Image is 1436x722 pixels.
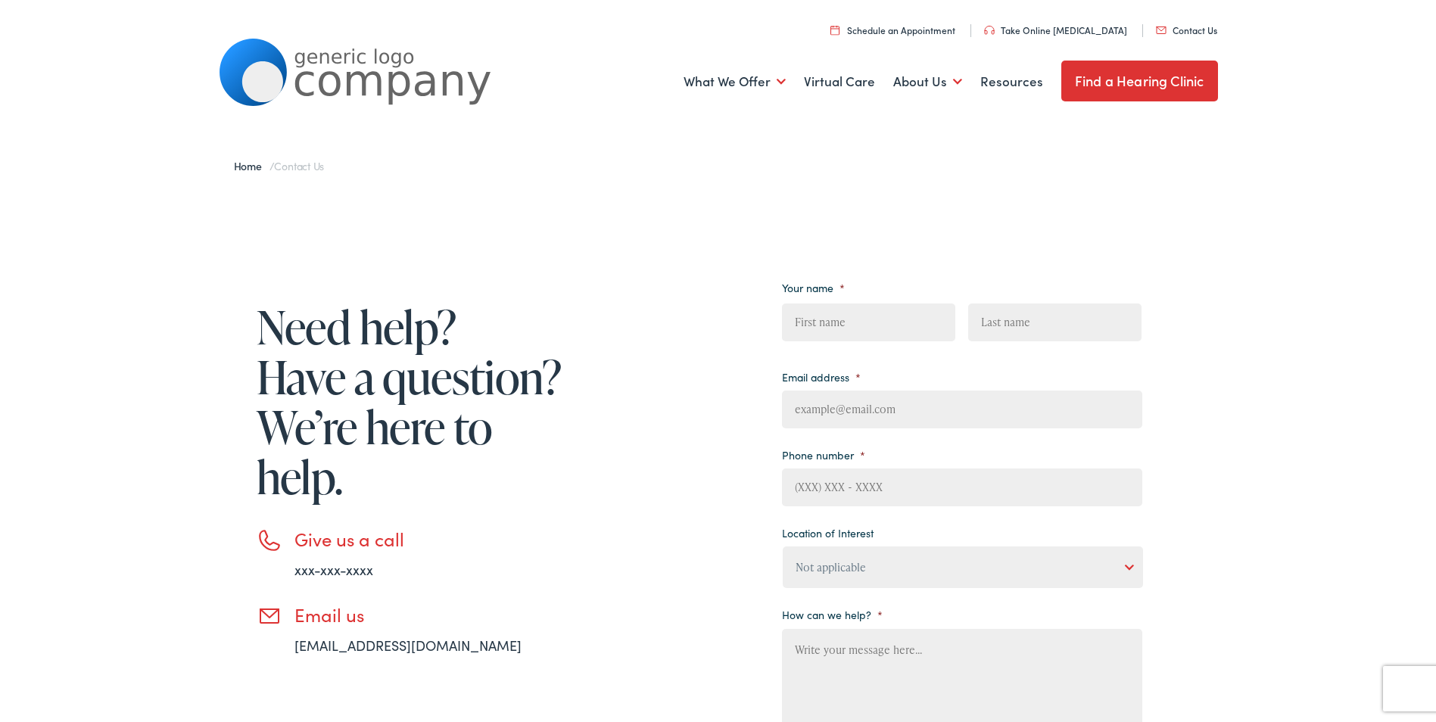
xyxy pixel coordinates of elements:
[782,303,955,341] input: First name
[1156,26,1167,34] img: utility icon
[1061,61,1218,101] a: Find a Hearing Clinic
[830,23,955,36] a: Schedule an Appointment
[782,468,1142,506] input: (XXX) XXX - XXXX
[1156,23,1217,36] a: Contact Us
[294,528,567,550] h3: Give us a call
[684,54,786,110] a: What We Offer
[274,158,324,173] span: Contact Us
[984,26,995,35] img: utility icon
[294,560,373,579] a: xxx-xxx-xxxx
[294,636,522,655] a: [EMAIL_ADDRESS][DOMAIN_NAME]
[782,448,865,462] label: Phone number
[234,158,325,173] span: /
[782,370,861,384] label: Email address
[804,54,875,110] a: Virtual Care
[294,604,567,626] h3: Email us
[782,608,883,621] label: How can we help?
[257,302,567,502] h1: Need help? Have a question? We’re here to help.
[893,54,962,110] a: About Us
[234,158,269,173] a: Home
[782,526,874,540] label: Location of Interest
[980,54,1043,110] a: Resources
[830,25,839,35] img: utility icon
[782,281,845,294] label: Your name
[782,391,1142,428] input: example@email.com
[984,23,1127,36] a: Take Online [MEDICAL_DATA]
[968,303,1142,341] input: Last name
